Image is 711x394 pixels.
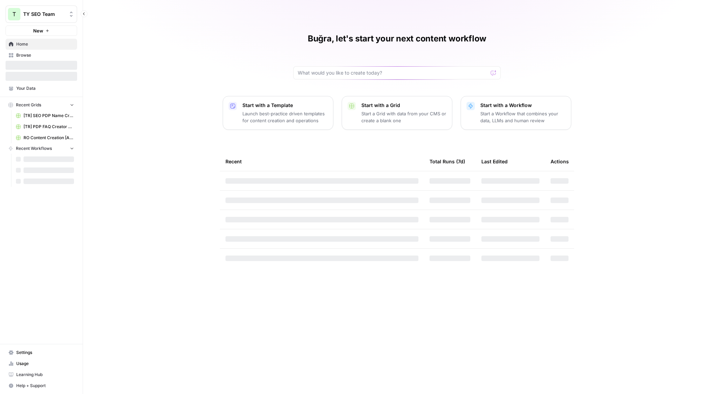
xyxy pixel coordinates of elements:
[6,100,77,110] button: Recent Grids
[6,6,77,23] button: Workspace: TY SEO Team
[308,33,486,44] h1: Buğra, let's start your next content workflow
[24,135,74,141] span: RO Content Creation [Anil] w/o Google Scrape Grid
[16,145,52,152] span: Recent Workflows
[16,85,74,92] span: Your Data
[6,26,77,36] button: New
[6,50,77,61] a: Browse
[242,102,327,109] p: Start with a Template
[23,11,65,18] span: TY SEO Team
[6,369,77,380] a: Learning Hub
[6,347,77,358] a: Settings
[33,27,43,34] span: New
[24,113,74,119] span: [TR] SEO PDP Name Creation Grid
[16,383,74,389] span: Help + Support
[16,41,74,47] span: Home
[298,69,488,76] input: What would you like to create today?
[481,152,508,171] div: Last Edited
[24,124,74,130] span: [TR] PDP FAQ Creator Grid
[13,110,77,121] a: [TR] SEO PDP Name Creation Grid
[361,102,446,109] p: Start with a Grid
[551,152,569,171] div: Actions
[225,152,418,171] div: Recent
[13,132,77,143] a: RO Content Creation [Anil] w/o Google Scrape Grid
[461,96,571,130] button: Start with a WorkflowStart a Workflow that combines your data, LLMs and human review
[16,102,41,108] span: Recent Grids
[12,10,16,18] span: T
[16,372,74,378] span: Learning Hub
[6,358,77,369] a: Usage
[16,361,74,367] span: Usage
[342,96,452,130] button: Start with a GridStart a Grid with data from your CMS or create a blank one
[6,39,77,50] a: Home
[16,52,74,58] span: Browse
[430,152,465,171] div: Total Runs (7d)
[13,121,77,132] a: [TR] PDP FAQ Creator Grid
[480,110,565,124] p: Start a Workflow that combines your data, LLMs and human review
[242,110,327,124] p: Launch best-practice driven templates for content creation and operations
[361,110,446,124] p: Start a Grid with data from your CMS or create a blank one
[223,96,333,130] button: Start with a TemplateLaunch best-practice driven templates for content creation and operations
[6,380,77,391] button: Help + Support
[6,83,77,94] a: Your Data
[480,102,565,109] p: Start with a Workflow
[16,349,74,356] span: Settings
[6,143,77,154] button: Recent Workflows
